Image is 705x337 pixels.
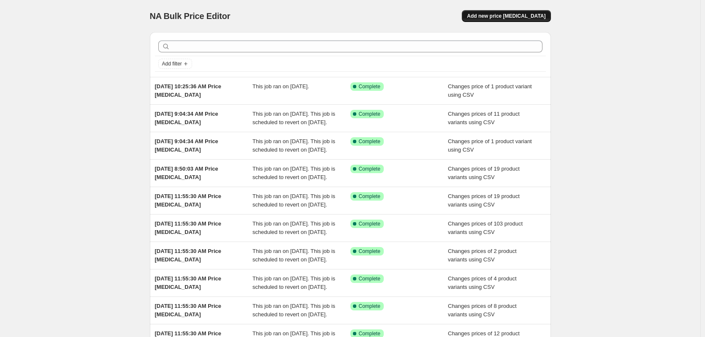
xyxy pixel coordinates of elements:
span: Complete [359,330,380,337]
span: Complete [359,193,380,200]
span: NA Bulk Price Editor [150,11,230,21]
span: Changes prices of 4 product variants using CSV [448,275,517,290]
span: This job ran on [DATE]. [252,83,309,90]
span: [DATE] 11:55:30 AM Price [MEDICAL_DATA] [155,220,222,235]
span: [DATE] 9:04:34 AM Price [MEDICAL_DATA] [155,111,218,125]
span: This job ran on [DATE]. This job is scheduled to revert on [DATE]. [252,111,335,125]
span: Changes prices of 8 product variants using CSV [448,303,517,318]
span: Changes prices of 2 product variants using CSV [448,248,517,263]
button: Add new price [MEDICAL_DATA] [462,10,550,22]
span: This job ran on [DATE]. This job is scheduled to revert on [DATE]. [252,166,335,180]
span: This job ran on [DATE]. This job is scheduled to revert on [DATE]. [252,248,335,263]
span: Complete [359,220,380,227]
span: Changes price of 1 product variant using CSV [448,138,532,153]
button: Add filter [158,59,192,69]
span: Changes prices of 19 product variants using CSV [448,193,520,208]
span: Complete [359,303,380,310]
span: Add filter [162,60,182,67]
span: This job ran on [DATE]. This job is scheduled to revert on [DATE]. [252,138,335,153]
span: [DATE] 11:55:30 AM Price [MEDICAL_DATA] [155,303,222,318]
span: Complete [359,275,380,282]
span: [DATE] 8:50:03 AM Price [MEDICAL_DATA] [155,166,218,180]
span: [DATE] 11:55:30 AM Price [MEDICAL_DATA] [155,275,222,290]
span: Changes price of 1 product variant using CSV [448,83,532,98]
span: Complete [359,111,380,117]
span: Complete [359,138,380,145]
span: Complete [359,248,380,255]
span: [DATE] 9:04:34 AM Price [MEDICAL_DATA] [155,138,218,153]
span: Complete [359,166,380,172]
span: This job ran on [DATE]. This job is scheduled to revert on [DATE]. [252,275,335,290]
span: This job ran on [DATE]. This job is scheduled to revert on [DATE]. [252,303,335,318]
span: Changes prices of 11 product variants using CSV [448,111,520,125]
span: This job ran on [DATE]. This job is scheduled to revert on [DATE]. [252,220,335,235]
span: Complete [359,83,380,90]
span: This job ran on [DATE]. This job is scheduled to revert on [DATE]. [252,193,335,208]
span: Add new price [MEDICAL_DATA] [467,13,545,19]
span: [DATE] 11:55:30 AM Price [MEDICAL_DATA] [155,193,222,208]
span: [DATE] 10:25:36 AM Price [MEDICAL_DATA] [155,83,222,98]
span: Changes prices of 103 product variants using CSV [448,220,523,235]
span: Changes prices of 19 product variants using CSV [448,166,520,180]
span: [DATE] 11:55:30 AM Price [MEDICAL_DATA] [155,248,222,263]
